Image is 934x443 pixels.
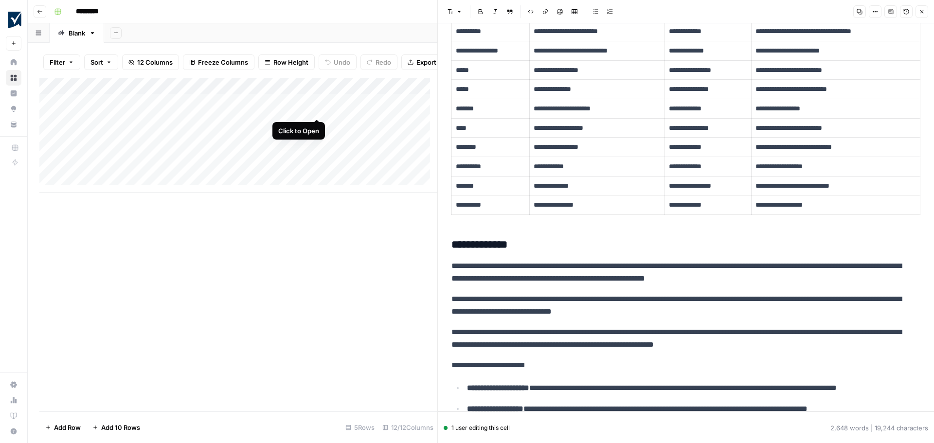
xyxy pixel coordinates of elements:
a: Browse [6,70,21,86]
span: 12 Columns [137,57,173,67]
span: Freeze Columns [198,57,248,67]
a: Home [6,54,21,70]
div: 12/12 Columns [378,420,437,435]
button: Add Row [39,420,87,435]
img: Smartsheet Logo [6,11,23,29]
div: Click to Open [278,126,319,136]
span: Add Row [54,423,81,432]
a: Usage [6,392,21,408]
button: Freeze Columns [183,54,254,70]
span: Export CSV [416,57,451,67]
span: Filter [50,57,65,67]
span: Sort [90,57,103,67]
a: Insights [6,86,21,101]
button: Sort [84,54,118,70]
button: Add 10 Rows [87,420,146,435]
button: Export CSV [401,54,457,70]
button: Redo [360,54,397,70]
button: Row Height [258,54,315,70]
a: Learning Hub [6,408,21,424]
span: Row Height [273,57,308,67]
div: 2,648 words | 19,244 characters [830,423,928,433]
button: Undo [319,54,357,70]
div: 1 user editing this cell [444,424,510,432]
span: Add 10 Rows [101,423,140,432]
button: 12 Columns [122,54,179,70]
div: Blank [69,28,85,38]
button: Workspace: Smartsheet [6,8,21,32]
button: Help + Support [6,424,21,439]
a: Blank [50,23,104,43]
a: Opportunities [6,101,21,117]
a: Your Data [6,117,21,132]
div: 5 Rows [341,420,378,435]
span: Redo [376,57,391,67]
span: Undo [334,57,350,67]
button: Filter [43,54,80,70]
a: Settings [6,377,21,392]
